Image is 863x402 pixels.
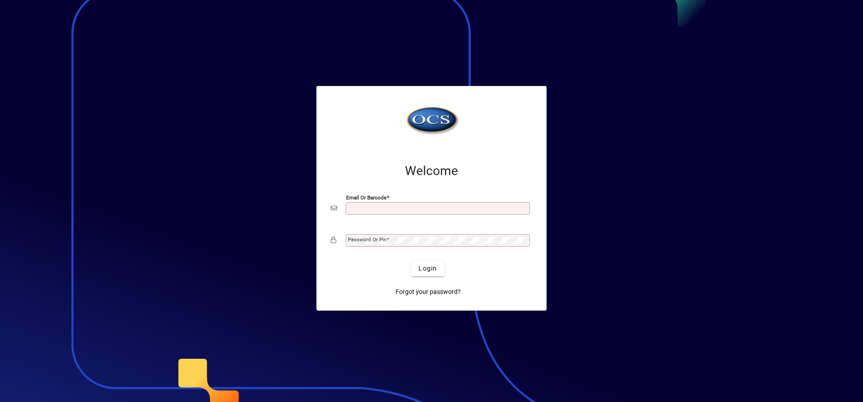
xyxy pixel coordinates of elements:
a: Forgot your password? [392,284,464,300]
span: Forgot your password? [396,287,461,297]
button: Login [411,260,444,276]
mat-label: Email or Barcode [346,194,387,201]
mat-label: Password or Pin [348,236,387,243]
span: Login [418,264,437,273]
h2: Welcome [331,163,532,179]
